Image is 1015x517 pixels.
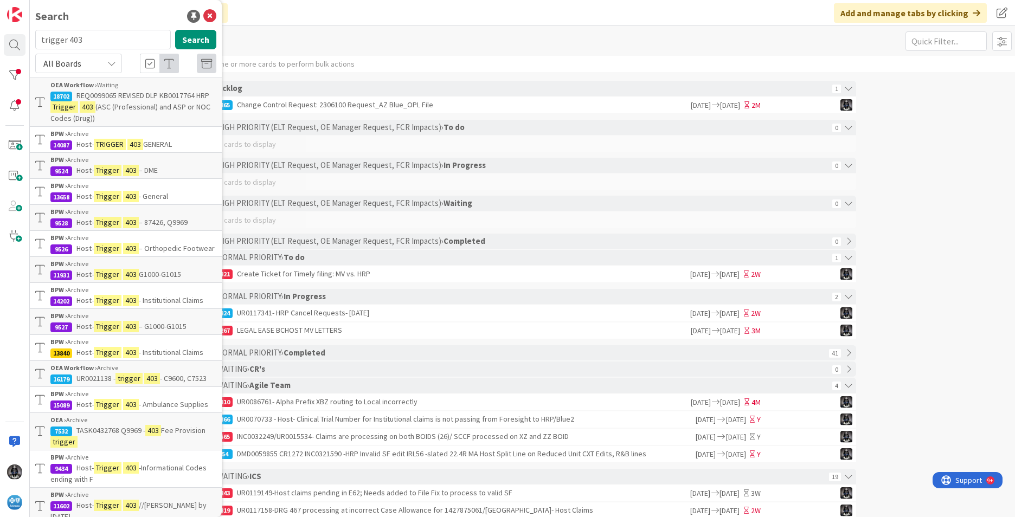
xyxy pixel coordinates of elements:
img: KG [7,464,22,480]
b: BPW › [50,208,67,216]
b: To do [444,122,465,132]
div: 9527 [50,322,72,332]
span: Host- [76,321,94,331]
div: 2W [751,505,761,516]
a: BPW ›Archive9434Host-Trigger403-Informational Codes ending with F [30,450,222,487]
b: BPW › [50,182,67,190]
b: BPW › [50,156,67,164]
span: Host- [76,165,94,175]
span: REQ0099065 REVISED DLP KB0017764 HRP [76,91,209,100]
span: - Institutional Claims [139,295,203,305]
img: KG [840,396,852,408]
button: Search [175,30,216,49]
div: 9526 [50,244,72,254]
mark: 403 [123,269,139,280]
div: › WAITING › [213,361,829,377]
a: OEA Workflow ›Waiting18702REQ0099065 REVISED DLP KB0017764 HRPTrigger403(ASC (Professional) and A... [30,77,222,127]
mark: Trigger [50,101,78,113]
mark: TRIGGER [94,139,126,150]
mark: 403 [123,462,139,474]
span: [DATE] [689,397,711,408]
div: › HIGH PRIORITY (ELT Request, OE Manager Request, FCR Impacts) › [213,234,829,249]
mark: Trigger [94,217,121,228]
span: Host- [76,217,94,227]
a: 18843UR0119149-Host claims pending in E62; Needs added to File Fix to process to valid SF[DATE][D... [189,485,856,501]
span: 1 [832,254,841,262]
span: 0 [832,365,841,374]
span: [DATE] [689,325,711,337]
mark: 403 [123,347,139,358]
b: BPW › [50,234,67,242]
span: [DATE] [720,505,741,516]
a: 17366UR0070733 - Host- Clinical Trial Number for Institutional claims is not passing from Foresig... [189,411,856,428]
span: 0 [832,124,841,132]
a: BPW ›Archive9527Host-Trigger403– G1000-G1015 [30,308,222,335]
span: Host- [76,347,94,357]
div: 9524 [50,166,72,176]
span: TASK0432768 Q9969 - [76,425,145,435]
span: [DATE] [726,414,747,425]
b: To do [284,252,305,262]
img: KG [840,505,852,516]
span: G1000-G1015 [139,269,181,279]
div: › NORMAL PRIORITY › [213,345,826,360]
div: 16179 [50,374,72,384]
span: 1 [832,85,841,93]
mark: Trigger [94,347,121,358]
div: Archive [50,129,216,139]
span: [DATE] [726,449,747,460]
span: [DATE] [720,325,742,337]
div: › WAITING › [213,469,826,484]
div: Archive [50,490,216,500]
span: Fee Provision [161,425,205,435]
mark: Trigger [94,500,121,511]
b: Waiting [444,198,472,208]
span: GENERAL [143,139,172,149]
div: Y [757,431,761,443]
mark: Trigger [94,321,121,332]
div: Archive [50,285,216,295]
span: 4 [832,382,841,390]
b: BPW › [50,453,67,461]
b: BPW › [50,312,67,320]
div: No cards to display [189,212,856,228]
div: › HIGH PRIORITY (ELT Request, OE Manager Request, FCR Impacts) › [213,120,829,135]
span: – G1000-G1015 [139,321,187,331]
mark: Trigger [94,243,121,254]
div: Archive [50,181,216,191]
a: 18824UR0117341- HRP Cancel Requests- [DATE][DATE][DATE]2WKG [189,305,856,321]
a: 17821Create Ticket for Timely filing: MV vs. HRP[DATE][DATE]2WKG [189,266,856,282]
span: [DATE] [689,308,710,319]
b: OEA Workflow › [50,364,97,372]
a: OEA Workflow ›Archive16179UR0021138 -trigger403- C9600, C7523 [30,360,222,387]
div: UR0117341- HRP Cancel Requests- [DATE] [211,305,689,321]
div: Archive [50,415,216,425]
b: Backlog [213,83,242,93]
span: [DATE] [689,505,710,516]
span: Support [23,2,49,15]
input: Search for title... [35,30,171,49]
span: Host- [76,269,94,279]
div: › HIGH PRIORITY (ELT Request, OE Manager Request, FCR Impacts) › [213,158,829,173]
span: - Ambulance Supplies [139,399,208,409]
div: 9+ [55,4,60,13]
div: 11602 [50,501,72,511]
span: [DATE] [720,100,742,111]
span: Host- [76,191,94,201]
div: Y [757,414,761,425]
span: [DATE] [720,308,741,319]
span: - C9600, C7523 [160,373,207,383]
span: [DATE] [689,488,710,499]
b: In Progress [284,291,326,301]
div: 14087 [50,140,72,150]
img: KG [840,268,852,280]
img: KG [840,487,852,499]
div: 2M [751,100,761,111]
div: Change Control Request: 2306100 Request_AZ Blue_OPL File [211,97,689,113]
div: 15089 [50,400,72,410]
a: 18267LEGAL EASE BCHOST MV LETTERS[DATE][DATE]3MKG [189,322,856,339]
mark: Trigger [94,462,121,474]
div: 2W [751,308,761,319]
div: No cards to display [189,136,856,152]
div: UR0070733 - Host- Clinical Trial Number for Institutional claims is not passing from Foresight to... [211,411,695,428]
